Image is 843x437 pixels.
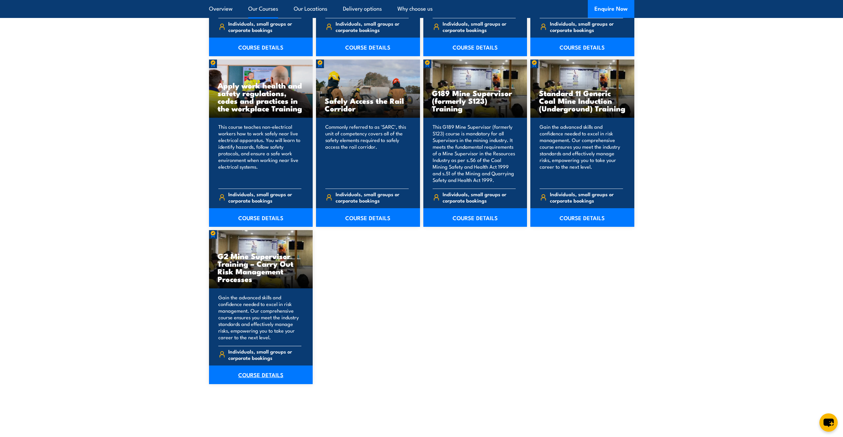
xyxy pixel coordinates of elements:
span: Individuals, small groups or corporate bookings [550,20,623,33]
a: COURSE DETAILS [423,38,527,56]
p: This course teaches non-electrical workers how to work safely near live electrical apparatus. You... [218,123,302,183]
span: Individuals, small groups or corporate bookings [228,348,301,361]
h3: Standard 11 Generic Coal Mine Induction (Underground) Training [539,89,626,112]
a: COURSE DETAILS [209,208,313,227]
button: chat-button [819,413,838,432]
p: Gain the advanced skills and confidence needed to excel in risk management. Our comprehensive cou... [540,123,623,183]
span: Individuals, small groups or corporate bookings [443,191,516,204]
span: Individuals, small groups or corporate bookings [336,20,409,33]
span: Individuals, small groups or corporate bookings [228,191,301,204]
a: COURSE DETAILS [316,208,420,227]
h3: G2 Mine Supervisor Training – Carry Out Risk Management Processes [218,252,304,283]
p: Commonly referred to as 'SARC', this unit of competency covers all of the safety elements require... [325,123,409,183]
h3: Apply work health and safety regulations, codes and practices in the workplace Training [218,81,304,112]
a: COURSE DETAILS [209,365,313,384]
p: Gain the advanced skills and confidence needed to excel in risk management. Our comprehensive cou... [218,294,302,341]
span: Individuals, small groups or corporate bookings [550,191,623,204]
a: COURSE DETAILS [316,38,420,56]
a: COURSE DETAILS [530,38,634,56]
a: COURSE DETAILS [530,208,634,227]
h3: G189 Mine Supervisor (formerly S123) Training [432,89,519,112]
p: This G189 Mine Supervisor (formerly S123) course is mandatory for all Supervisors in the mining i... [433,123,516,183]
span: Individuals, small groups or corporate bookings [228,20,301,33]
a: COURSE DETAILS [423,208,527,227]
h3: Safely Access the Rail Corridor [325,97,411,112]
a: COURSE DETAILS [209,38,313,56]
span: Individuals, small groups or corporate bookings [336,191,409,204]
span: Individuals, small groups or corporate bookings [443,20,516,33]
